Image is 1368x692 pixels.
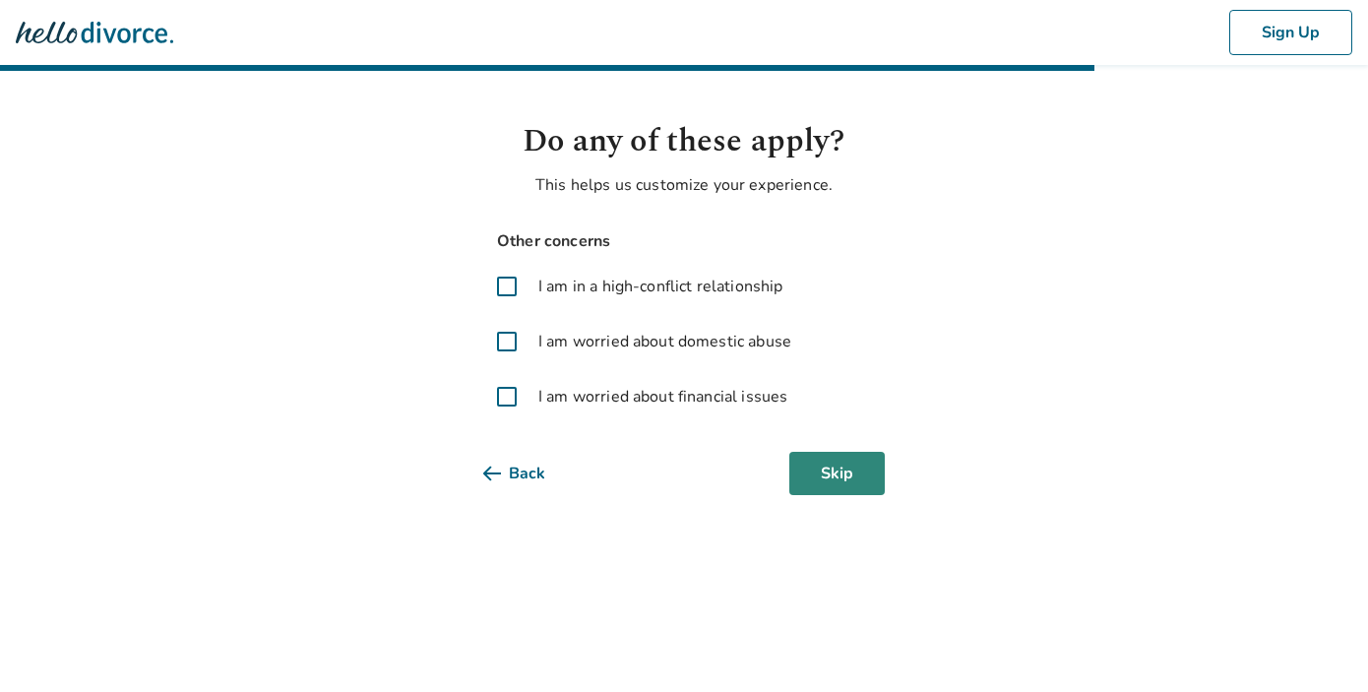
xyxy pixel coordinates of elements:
span: Other concerns [483,228,885,255]
p: This helps us customize your experience. [483,173,885,197]
button: Sign Up [1229,10,1352,55]
button: Back [483,452,577,495]
iframe: Chat Widget [1270,598,1368,692]
div: Виджет чата [1270,598,1368,692]
button: Skip [789,452,885,495]
img: Hello Divorce Logo [16,13,173,52]
span: I am in a high-conflict relationship [538,275,782,298]
h1: Do any of these apply? [483,118,885,165]
span: I am worried about financial issues [538,385,787,409]
span: I am worried about domestic abuse [538,330,791,353]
